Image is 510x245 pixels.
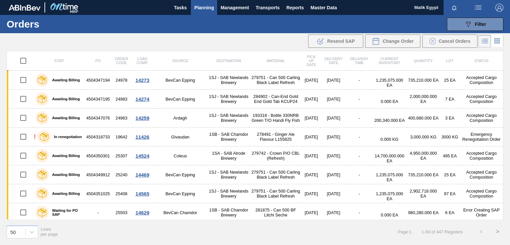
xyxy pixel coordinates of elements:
td: 3000 KG [440,127,460,146]
td: 1SJ - SAB Newlands Brewery [208,71,249,90]
button: Cancel Orders [422,35,477,48]
td: [DATE] [321,165,347,184]
span: Load Comp. [136,57,148,65]
td: 25240 [111,165,132,184]
span: Lot [446,59,454,63]
td: [DATE] [302,203,320,222]
div: 14469 [133,172,152,178]
div: 50 [10,229,16,235]
td: - [347,90,372,109]
a: Awaiting Billing450434991225240BevCan Epping1SJ - SAB Newlands Brewery279751 - Can 500 Carling Bl... [7,165,503,184]
td: Givaudan [153,127,208,146]
span: 1 - 50 of 447 Registers [422,229,463,234]
span: 1,235,075.000 EA [376,191,403,201]
td: [DATE] [321,203,347,222]
span: Step [54,59,64,63]
td: 1SJ - SAB Newlands Brewery [208,184,249,203]
td: [DATE] [321,109,347,127]
td: 24978 [111,71,132,90]
td: 4504347194 [85,71,111,90]
td: BevCan Epping [153,184,208,203]
td: Accepted Cargo Composition [460,184,503,203]
td: 1SB - SAB Chamdor Brewery [208,203,249,222]
td: 278491 - Ginger Ale Flavour L155825 [249,127,302,146]
td: 25 EA [440,71,460,90]
td: [DATE] [302,165,320,184]
label: Awaiting Billing [49,78,80,82]
td: [DATE] [302,127,320,146]
span: Order Code [115,57,128,65]
td: - [347,184,372,203]
span: Page : 1 [398,229,411,234]
td: 4,950,000.000 EA [407,146,440,165]
a: !In renegotiation450431873319642Givaudan1SB - SAB Chamdor Brewery278491 - Ginger Ale Flavour L155... [7,127,503,146]
td: 281875 - Can 500 BF Litchi Seche [249,203,302,222]
td: 3 EA [440,109,460,127]
span: Cancel Orders [439,39,470,44]
td: 735,210.000 EA [407,71,440,90]
span: Destination [216,59,241,63]
td: 495 EA [440,146,460,165]
span: Pick up Date [306,55,316,67]
button: > [489,223,506,240]
td: 4504318733 [85,127,111,146]
span: Reports [286,4,304,12]
td: Accepted Cargo Composition [460,165,503,184]
td: 1SJ - SAB Newlands Brewery [208,165,249,184]
label: In renegotiation [51,135,82,139]
td: [DATE] [302,109,320,127]
span: 0.000 EA [381,99,398,104]
td: 980,280.000 EA [407,203,440,222]
span: 0.000 EA [381,212,398,217]
td: [DATE] [321,184,347,203]
label: Awaiting Billing [49,154,80,158]
a: Awaiting Billing450434719424978BevCan Epping1SJ - SAB Newlands Brewery279751 - Can 500 Carling Bl... [7,71,503,90]
span: 200,340.000 EA [374,118,405,123]
td: 4504347195 [85,90,111,109]
td: Accepted Cargo Composition [460,71,503,90]
img: userActions [474,4,482,12]
td: Emergency Renegotiation Order [460,127,503,146]
span: Resend SAP [327,39,355,44]
button: Filter [447,18,503,31]
td: 2,902,718.000 EA [407,184,440,203]
td: [DATE] [321,146,347,165]
a: Awaiting Billing450434719524983BevCan Epping1SJ - SAB Newlands Brewery284902 - Can-End Gold End G... [7,90,503,109]
span: Planning [194,4,214,12]
div: Cancel Orders in Bulk [422,35,477,48]
td: 279751 - Can 500 Carling Black Label Refresh [249,165,302,184]
span: Management [220,4,249,12]
td: [DATE] [321,90,347,109]
td: [DATE] [321,71,347,90]
img: TNhmsLtSVTkK8tSr43FrP2fwEKptu5GPRR3wAAAABJRU5ErkJggg== [9,5,41,11]
span: Current inventory [379,57,400,65]
td: 193318 - Bottle 330NRB Green T/O Handi Fly Fish [249,109,302,127]
td: Accepted Cargo Composition [460,146,503,165]
td: 1SA - SAB Alrode Brewery [208,146,249,165]
label: Awaiting Billing [49,116,80,120]
td: [DATE] [302,146,320,165]
td: 97 EA [440,184,460,203]
a: Awaiting Billing450434707624963Ardagh1SJ - SAB Newlands Brewery193318 - Bottle 330NRB Green T/O H... [7,109,503,127]
td: - [85,203,111,222]
button: < [473,223,489,240]
div: 14565 [133,191,152,197]
td: 4504351025 [85,184,111,203]
span: 1,235,075.000 EA [376,78,403,88]
div: 14629 [133,210,152,215]
td: Coleus [153,146,208,165]
td: - [347,71,372,90]
td: [DATE] [321,127,347,146]
div: 14274 [133,96,152,102]
span: PO [95,59,101,63]
span: Delivery Date [324,57,343,65]
td: 2,000,000.000 EA [407,90,440,109]
td: 4504347076 [85,109,111,127]
td: BevCan Epping [153,90,208,109]
span: Delivery Time [350,57,369,65]
a: Awaiting Billing450435102525408BevCan Epping1SJ - SAB Newlands Brewery279751 - Can 500 Carling Bl... [7,184,503,203]
label: Awaiting Billing [49,97,80,101]
div: 11426 [133,134,152,140]
td: 279751 - Can 500 Carling Black Label Refresh [249,71,302,90]
td: BevCan Epping [153,71,208,90]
